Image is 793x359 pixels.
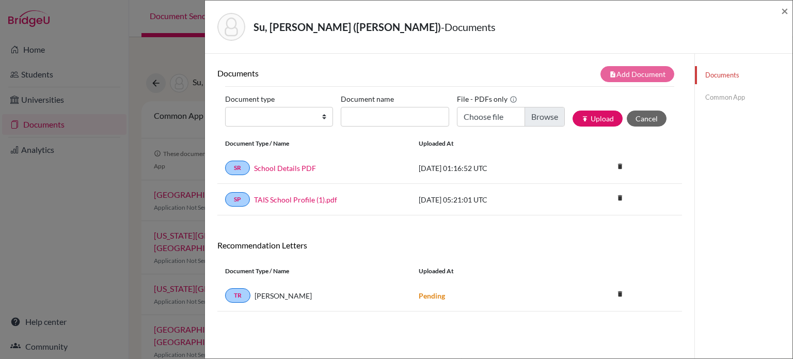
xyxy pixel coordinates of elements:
[419,291,445,300] strong: Pending
[612,192,628,206] a: delete
[341,91,394,107] label: Document name
[225,91,275,107] label: Document type
[411,194,566,205] div: [DATE] 05:21:01 UTC
[225,161,250,175] a: SR
[225,192,250,207] a: SP
[612,159,628,174] i: delete
[411,139,566,148] div: Uploaded at
[573,111,623,127] button: publishUpload
[781,5,788,17] button: Close
[600,66,674,82] button: note_addAdd Document
[411,267,566,276] div: Uploaded at
[781,3,788,18] span: ×
[695,66,792,84] a: Documents
[225,288,250,303] a: TR
[612,190,628,206] i: delete
[609,71,616,78] i: note_add
[411,163,566,174] div: [DATE] 01:16:52 UTC
[627,111,667,127] button: Cancel
[255,290,312,301] span: [PERSON_NAME]
[217,68,450,78] h6: Documents
[457,91,517,107] label: File - PDFs only
[217,267,411,276] div: Document Type / Name
[695,88,792,106] a: Common App
[612,286,628,302] i: delete
[612,160,628,174] a: delete
[581,115,589,122] i: publish
[612,288,628,302] a: delete
[254,163,316,174] a: School Details PDF
[217,240,682,250] h6: Recommendation Letters
[217,139,411,148] div: Document Type / Name
[253,21,441,33] strong: Su, [PERSON_NAME] ([PERSON_NAME])
[254,194,337,205] a: TAIS School Profile (1).pdf
[441,21,496,33] span: - Documents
